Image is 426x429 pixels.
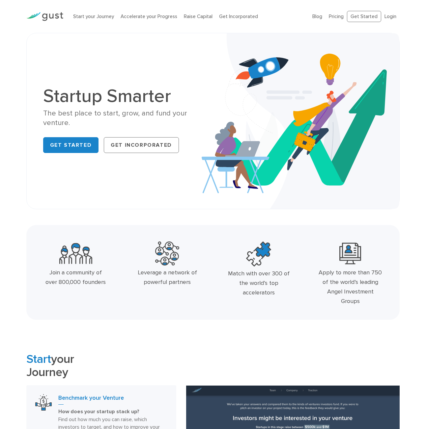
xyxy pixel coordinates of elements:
[43,109,208,128] div: The best place to start, grow, and fund your venture.
[26,353,176,378] h2: your Journey
[219,13,258,19] a: Get Incorporated
[43,137,99,153] a: Get Started
[43,268,108,287] div: Join a community of over 800,000 founders
[43,87,208,105] h1: Startup Smarter
[58,408,139,415] strong: How does your startup stack up?
[155,241,179,265] img: Powerful Partners
[35,394,52,411] img: Benchmark Your Venture
[318,268,383,306] div: Apply to more than 750 of the world’s leading Angel Investment Groups
[184,13,213,19] a: Raise Capital
[202,33,400,209] img: Startup Smarter Hero
[312,13,322,19] a: Blog
[134,268,200,287] div: Leverage a network of powerful partners
[26,352,51,366] span: Start
[104,137,179,153] a: Get Incorporated
[347,11,381,22] a: Get Started
[73,13,114,19] a: Start your Journey
[246,241,271,266] img: Top Accelerators
[121,13,177,19] a: Accelerate your Progress
[58,394,167,405] h3: Benchmark your Venture
[384,13,396,19] a: Login
[329,13,344,19] a: Pricing
[339,241,361,265] img: Leading Angel Investment
[59,241,92,265] img: Community Founders
[226,269,291,297] div: Match with over 300 of the world’s top accelerators
[26,12,63,21] img: Gust Logo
